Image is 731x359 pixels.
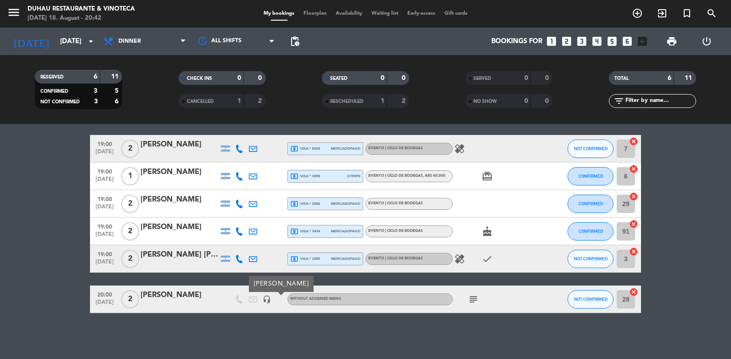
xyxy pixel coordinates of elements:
i: cancel [629,219,638,229]
strong: 11 [685,75,694,81]
span: 19:00 [93,138,116,149]
i: looks_two [561,35,573,47]
div: [PERSON_NAME] [141,289,219,301]
span: 2 [121,222,139,241]
i: local_atm [290,255,298,263]
span: 19:00 [93,221,116,231]
i: healing [454,253,465,264]
strong: 0 [258,75,264,81]
span: SEATED [330,76,348,81]
strong: 5 [115,88,120,94]
strong: 3 [94,88,97,94]
i: check [482,253,493,264]
span: [DATE] [93,204,116,214]
i: subject [468,294,479,305]
span: 19:00 [93,166,116,176]
strong: 3 [94,98,98,105]
span: Floorplan [299,11,331,16]
strong: 6 [668,75,671,81]
i: healing [454,143,465,154]
span: 2 [121,195,139,213]
span: visa * 1955 [290,255,320,263]
span: EVENTO | CICLO DE BODEGAS [368,257,423,260]
i: looks_3 [576,35,588,47]
span: 1 [121,167,139,185]
span: 2 [121,250,139,268]
span: 20:00 [93,289,116,299]
span: CONFIRMED [40,89,68,94]
span: [DATE] [93,299,116,310]
span: [DATE] [93,231,116,242]
strong: 1 [237,98,241,104]
span: Waiting list [367,11,403,16]
strong: 6 [94,73,97,80]
span: mercadopago [331,228,360,234]
span: NOT CONFIRMED [574,256,607,261]
i: local_atm [290,172,298,180]
div: Duhau Restaurante & Vinoteca [28,5,135,14]
i: local_atm [290,145,298,153]
i: filter_list [613,95,624,107]
div: [PERSON_NAME] [141,194,219,206]
span: visa * 3959 [290,172,320,180]
i: cake [482,226,493,237]
i: looks_4 [591,35,603,47]
i: local_atm [290,200,298,208]
div: [PERSON_NAME] [141,221,219,233]
span: My bookings [259,11,299,16]
strong: 2 [258,98,264,104]
button: menu [7,6,21,22]
i: card_giftcard [482,171,493,182]
div: [PERSON_NAME] [249,276,314,292]
i: headset_mic [263,295,271,303]
button: CONFIRMED [568,222,613,241]
button: NOT CONFIRMED [568,250,613,268]
button: CONFIRMED [568,167,613,185]
span: visa * 2986 [290,200,320,208]
span: , ARS 60.000 [423,174,445,178]
span: [DATE] [93,176,116,187]
i: arrow_drop_down [85,36,96,47]
span: 19:00 [93,193,116,204]
span: visa * 3434 [290,227,320,236]
div: LOG OUT [689,28,724,55]
span: 19:00 [93,248,116,259]
div: [PERSON_NAME] [141,139,219,151]
button: NOT CONFIRMED [568,140,613,158]
strong: 0 [545,98,551,104]
span: CANCELLED [187,99,214,104]
span: [DATE] [93,259,116,269]
span: RESERVED [40,75,64,79]
span: Early-access [403,11,440,16]
strong: 0 [402,75,407,81]
span: mercadopago [331,146,360,151]
i: exit_to_app [657,8,668,19]
i: add_circle_outline [632,8,643,19]
span: print [666,36,677,47]
strong: 0 [381,75,384,81]
strong: 0 [524,98,528,104]
span: Bookings for [491,38,542,45]
strong: 0 [524,75,528,81]
span: pending_actions [289,36,300,47]
span: EVENTO | CICLO DE BODEGAS [368,229,423,233]
span: Availability [331,11,367,16]
i: search [706,8,717,19]
span: TOTAL [614,76,629,81]
i: cancel [629,192,638,201]
span: mercadopago [331,201,360,207]
span: CONFIRMED [579,174,603,179]
button: CONFIRMED [568,195,613,213]
span: NO SHOW [473,99,497,104]
strong: 0 [545,75,551,81]
i: add_box [636,35,648,47]
strong: 0 [237,75,241,81]
i: menu [7,6,21,19]
div: [DATE] 18. August - 20:42 [28,14,135,23]
span: 2 [121,140,139,158]
span: 2 [121,290,139,309]
button: NOT CONFIRMED [568,290,613,309]
div: [PERSON_NAME] [PERSON_NAME] [141,249,219,261]
span: SERVED [473,76,491,81]
i: local_atm [290,227,298,236]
